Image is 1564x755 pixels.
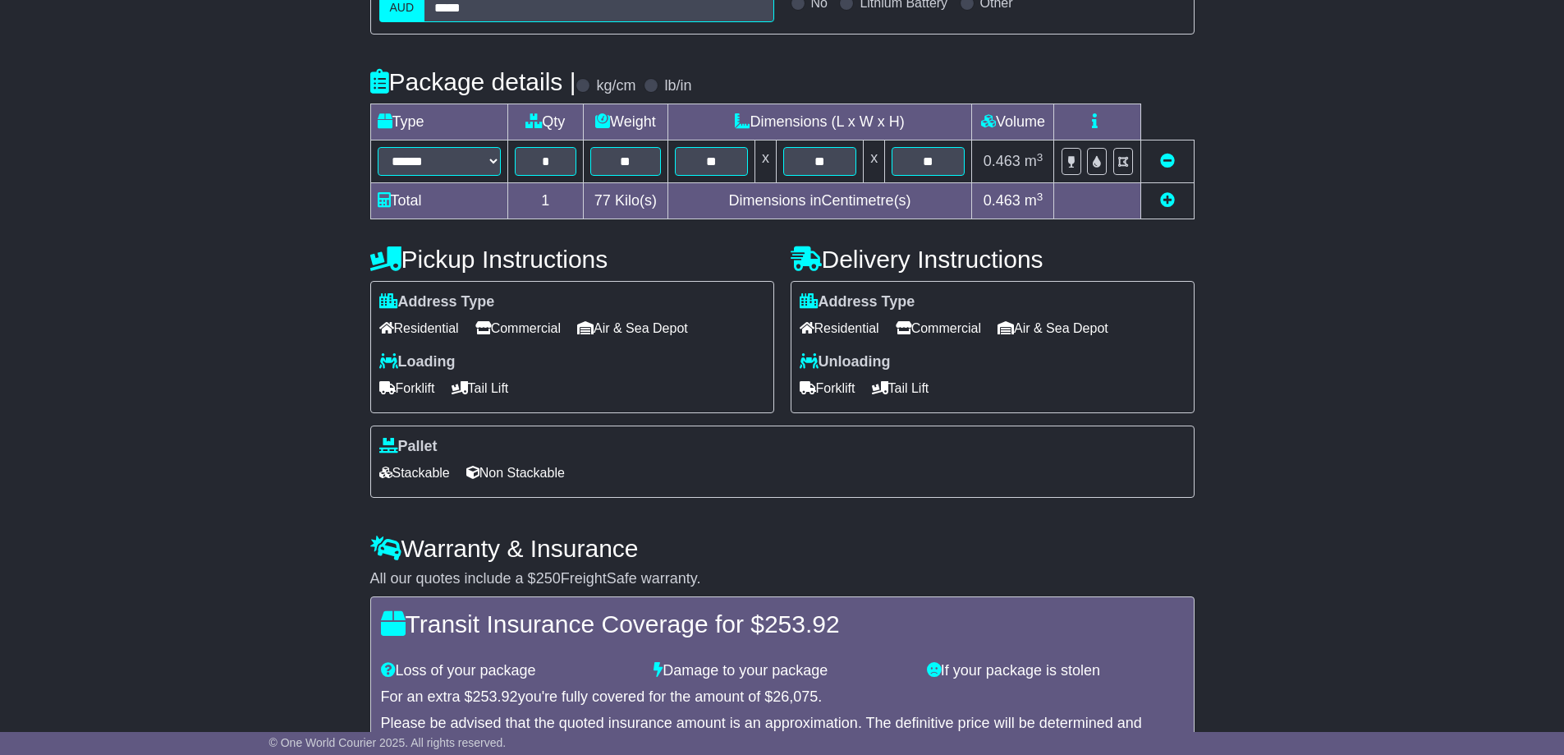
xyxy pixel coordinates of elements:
[370,104,507,140] td: Type
[577,315,688,341] span: Air & Sea Depot
[998,315,1108,341] span: Air & Sea Depot
[1037,191,1043,203] sup: 3
[370,570,1195,588] div: All our quotes include a $ FreightSafe warranty.
[984,192,1020,209] span: 0.463
[473,688,518,705] span: 253.92
[584,183,668,219] td: Kilo(s)
[507,104,584,140] td: Qty
[381,688,1184,707] div: For an extra $ you're fully covered for the amount of $ .
[896,315,981,341] span: Commercial
[773,688,818,705] span: 26,075
[370,535,1195,562] h4: Warranty & Insurance
[507,183,584,219] td: 1
[452,375,509,401] span: Tail Lift
[379,353,456,371] label: Loading
[1025,192,1043,209] span: m
[667,183,972,219] td: Dimensions in Centimetre(s)
[1160,153,1175,169] a: Remove this item
[984,153,1020,169] span: 0.463
[596,77,635,95] label: kg/cm
[800,353,891,371] label: Unloading
[379,293,495,311] label: Address Type
[594,192,611,209] span: 77
[379,438,438,456] label: Pallet
[536,570,561,587] span: 250
[754,140,776,183] td: x
[381,715,1184,750] div: Please be advised that the quoted insurance amount is an approximation. The definitive price will...
[584,104,668,140] td: Weight
[664,77,691,95] label: lb/in
[864,140,885,183] td: x
[381,610,1184,638] h4: Transit Insurance Coverage for $
[1160,192,1175,209] a: Add new item
[800,375,855,401] span: Forklift
[379,315,459,341] span: Residential
[919,662,1192,680] div: If your package is stolen
[370,246,774,273] h4: Pickup Instructions
[370,68,576,95] h4: Package details |
[370,183,507,219] td: Total
[373,662,646,680] div: Loss of your package
[872,375,929,401] span: Tail Lift
[800,315,879,341] span: Residential
[645,662,919,680] div: Damage to your package
[667,104,972,140] td: Dimensions (L x W x H)
[379,460,450,486] span: Stackable
[764,610,840,638] span: 253.92
[1037,151,1043,163] sup: 3
[475,315,561,341] span: Commercial
[466,460,565,486] span: Non Stackable
[791,246,1195,273] h4: Delivery Instructions
[379,375,435,401] span: Forklift
[972,104,1054,140] td: Volume
[1025,153,1043,169] span: m
[269,736,507,749] span: © One World Courier 2025. All rights reserved.
[800,293,915,311] label: Address Type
